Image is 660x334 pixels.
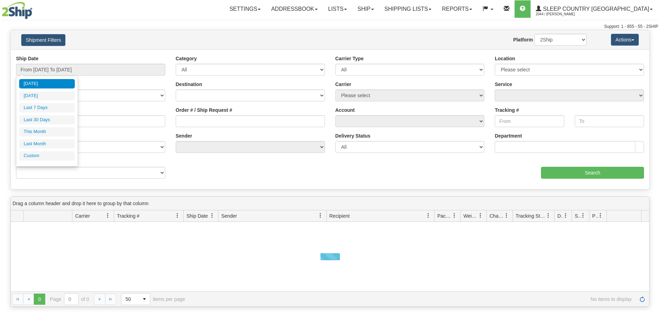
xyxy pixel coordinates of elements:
label: Ship Date [16,55,39,62]
label: Delivery Status [335,132,371,139]
span: Weight [463,212,478,219]
input: Search [541,167,644,179]
span: Page of 0 [50,293,89,305]
a: Weight filter column settings [475,210,486,222]
label: Tracking # [495,107,519,114]
div: Support: 1 - 855 - 55 - 2SHIP [2,24,658,30]
span: Sleep Country [GEOGRAPHIC_DATA] [541,6,649,12]
iframe: chat widget [644,131,659,202]
label: Sender [176,132,192,139]
a: Sleep Country [GEOGRAPHIC_DATA] 2044 / [PERSON_NAME] [531,0,658,18]
span: No items to display [195,296,632,302]
label: Destination [176,81,202,88]
label: Location [495,55,515,62]
span: Carrier [75,212,90,219]
a: Ship Date filter column settings [206,210,218,222]
div: grid grouping header [11,197,649,210]
a: Tracking # filter column settings [172,210,183,222]
span: items per page [121,293,185,305]
button: Shipment Filters [21,34,65,46]
span: Recipient [329,212,350,219]
a: Packages filter column settings [448,210,460,222]
span: Tracking # [117,212,140,219]
li: Last 30 Days [19,115,75,125]
span: 2044 / [PERSON_NAME] [536,11,588,18]
a: Shipment Issues filter column settings [577,210,589,222]
label: Platform [513,36,533,43]
span: Sender [221,212,237,219]
li: Custom [19,151,75,161]
a: Settings [224,0,266,18]
span: Charge [490,212,504,219]
span: Page 0 [34,294,45,305]
label: Order # / Ship Request # [176,107,232,114]
a: Addressbook [266,0,323,18]
span: Tracking Status [516,212,546,219]
input: From [495,115,564,127]
a: Shipping lists [379,0,437,18]
a: Tracking Status filter column settings [542,210,554,222]
li: [DATE] [19,91,75,101]
li: This Month [19,127,75,137]
label: Carrier Type [335,55,364,62]
a: Ship [352,0,379,18]
span: Ship Date [186,212,208,219]
span: Page sizes drop down [121,293,150,305]
li: Last Month [19,139,75,149]
img: logo2044.jpg [2,2,32,19]
label: Service [495,81,512,88]
a: Delivery Status filter column settings [560,210,572,222]
span: Packages [437,212,452,219]
a: Sender filter column settings [315,210,326,222]
span: Delivery Status [557,212,563,219]
label: Category [176,55,197,62]
a: Refresh [637,294,648,305]
input: To [575,115,644,127]
li: Last 7 Days [19,103,75,112]
button: Actions [611,34,639,46]
span: Pickup Status [592,212,598,219]
a: Reports [437,0,477,18]
li: [DATE] [19,79,75,88]
span: 50 [126,296,135,303]
a: Charge filter column settings [501,210,512,222]
span: Shipment Issues [575,212,581,219]
span: select [139,294,150,305]
label: Department [495,132,522,139]
label: Carrier [335,81,351,88]
a: Carrier filter column settings [102,210,114,222]
a: Lists [323,0,352,18]
a: Recipient filter column settings [422,210,434,222]
label: Account [335,107,355,114]
a: Pickup Status filter column settings [595,210,606,222]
